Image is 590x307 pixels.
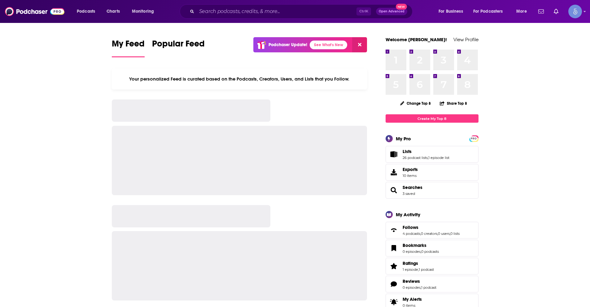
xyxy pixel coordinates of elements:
button: Show profile menu [568,5,582,18]
span: Bookmarks [386,240,479,257]
span: My Feed [112,38,145,53]
button: open menu [434,7,471,16]
a: 3 saved [403,191,415,196]
a: Popular Feed [152,38,205,57]
a: 1 episode list [428,156,449,160]
img: User Profile [568,5,582,18]
span: Reviews [403,278,420,284]
a: PRO [470,136,478,141]
a: 1 podcast [419,267,434,272]
span: Exports [403,167,418,172]
a: Exports [386,164,479,181]
span: My Alerts [388,298,400,306]
input: Search podcasts, credits, & more... [197,7,356,16]
a: Bookmarks [403,243,439,248]
span: Bookmarks [403,243,426,248]
span: Ratings [386,258,479,274]
a: Searches [403,185,422,190]
a: 0 episodes [403,249,421,254]
span: Podcasts [77,7,95,16]
button: open menu [128,7,162,16]
a: Ratings [403,261,434,266]
p: Podchaser Update! [269,42,307,47]
a: Reviews [388,280,400,288]
span: Popular Feed [152,38,205,53]
span: For Business [439,7,463,16]
span: Ratings [403,261,418,266]
span: Ctrl K [356,7,371,15]
a: 0 episodes [403,285,421,290]
span: For Podcasters [473,7,503,16]
a: Searches [388,186,400,195]
a: Show notifications dropdown [536,6,546,17]
a: Ratings [388,262,400,270]
a: 26 podcast lists [403,156,428,160]
a: 0 podcasts [421,249,439,254]
button: open menu [469,7,512,16]
div: Your personalized Feed is curated based on the Podcasts, Creators, Users, and Lists that you Follow. [112,68,367,90]
a: View Profile [453,37,479,42]
span: , [418,267,419,272]
a: See What's New [310,41,347,49]
span: , [428,156,428,160]
a: Reviews [403,278,436,284]
img: Podchaser - Follow, Share and Rate Podcasts [5,6,64,17]
a: Follows [403,225,460,230]
a: 1 episode [403,267,418,272]
a: 0 users [438,231,450,236]
span: 10 items [403,173,418,178]
span: Open Advanced [379,10,404,13]
a: 1 podcast [421,285,436,290]
a: Welcome [PERSON_NAME]! [386,37,447,42]
div: My Activity [396,212,420,217]
span: My Alerts [403,296,422,302]
span: Lists [403,149,412,154]
span: More [516,7,527,16]
a: 0 creators [421,231,437,236]
span: New [396,4,407,10]
span: , [450,231,450,236]
a: 4 podcasts [403,231,420,236]
span: Follows [386,222,479,239]
span: Logged in as Spiral5-G1 [568,5,582,18]
span: Lists [386,146,479,163]
a: Show notifications dropdown [551,6,561,17]
a: Charts [103,7,124,16]
a: My Feed [112,38,145,57]
div: My Pro [396,136,411,142]
button: open menu [512,7,535,16]
span: Exports [388,168,400,177]
a: Lists [403,149,449,154]
span: Charts [107,7,120,16]
a: Follows [388,226,400,235]
a: Bookmarks [388,244,400,252]
button: Open AdvancedNew [376,8,407,15]
span: Monitoring [132,7,154,16]
span: Searches [386,182,479,199]
button: open menu [72,7,103,16]
a: Lists [388,150,400,159]
button: Share Top 8 [439,97,467,109]
span: Reviews [386,276,479,292]
a: Create My Top 8 [386,114,479,123]
button: Change Top 8 [396,99,435,107]
a: 0 lists [450,231,460,236]
span: Follows [403,225,418,230]
div: Search podcasts, credits, & more... [186,4,418,19]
